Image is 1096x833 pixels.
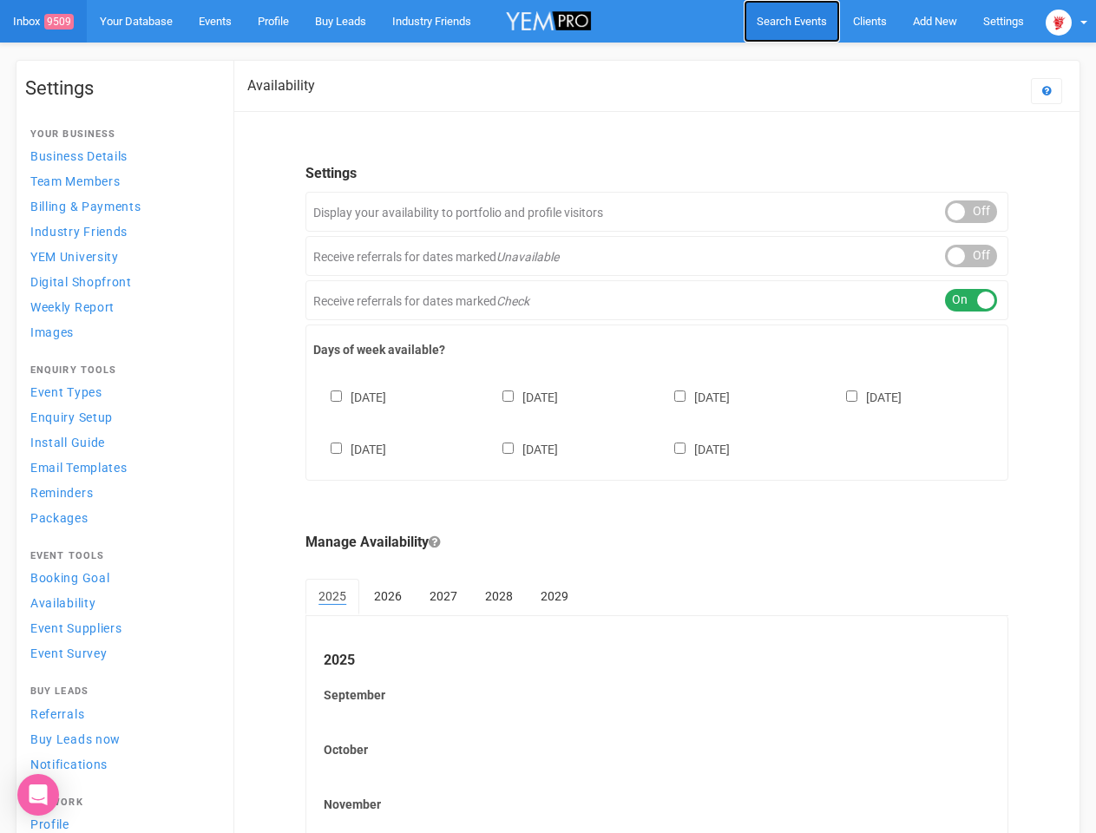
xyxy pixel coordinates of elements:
span: Booking Goal [30,571,109,585]
label: Days of week available? [313,341,1001,358]
span: Event Suppliers [30,621,122,635]
label: October [324,741,990,758]
div: Display your availability to portfolio and profile visitors [305,192,1008,232]
div: Receive referrals for dates marked [305,236,1008,276]
a: Referrals [25,702,216,725]
label: [DATE] [485,387,558,406]
a: Team Members [25,169,216,193]
h4: Event Tools [30,551,211,561]
span: Packages [30,511,89,525]
a: 2026 [361,579,415,613]
a: Packages [25,506,216,529]
em: Check [496,294,529,308]
span: Event Survey [30,646,107,660]
input: [DATE] [846,390,857,402]
em: Unavailable [496,250,559,264]
legend: Settings [305,164,1008,184]
input: [DATE] [331,390,342,402]
span: Weekly Report [30,300,115,314]
span: Clients [853,15,887,28]
span: 9509 [44,14,74,30]
a: Enquiry Setup [25,405,216,429]
a: Notifications [25,752,216,776]
h4: Network [30,797,211,808]
h1: Settings [25,78,216,99]
span: Event Types [30,385,102,399]
span: Images [30,325,74,339]
h2: Availability [247,78,315,94]
span: Billing & Payments [30,200,141,213]
h4: Your Business [30,129,211,140]
a: Weekly Report [25,295,216,318]
legend: 2025 [324,651,990,671]
a: Availability [25,591,216,614]
label: [DATE] [313,387,386,406]
a: Reminders [25,481,216,504]
label: September [324,686,990,704]
a: 2029 [528,579,581,613]
a: YEM University [25,245,216,268]
span: Business Details [30,149,128,163]
input: [DATE] [331,443,342,454]
span: YEM University [30,250,119,264]
a: Images [25,320,216,344]
label: [DATE] [657,387,730,406]
label: [DATE] [829,387,902,406]
input: [DATE] [674,443,686,454]
div: Receive referrals for dates marked [305,280,1008,320]
span: Email Templates [30,461,128,475]
a: Install Guide [25,430,216,454]
h4: Buy Leads [30,686,211,697]
span: Search Events [757,15,827,28]
a: 2025 [305,579,359,615]
input: [DATE] [502,390,514,402]
span: Reminders [30,486,93,500]
a: Booking Goal [25,566,216,589]
span: Enquiry Setup [30,410,113,424]
a: Digital Shopfront [25,270,216,293]
legend: Manage Availability [305,533,1008,553]
label: [DATE] [657,439,730,458]
label: November [324,796,990,813]
a: Event Types [25,380,216,403]
a: 2028 [472,579,526,613]
span: Team Members [30,174,120,188]
input: [DATE] [502,443,514,454]
div: Open Intercom Messenger [17,774,59,816]
a: Event Suppliers [25,616,216,640]
a: Business Details [25,144,216,167]
a: Billing & Payments [25,194,216,218]
span: Digital Shopfront [30,275,132,289]
span: Availability [30,596,95,610]
span: Notifications [30,758,108,771]
label: [DATE] [313,439,386,458]
input: [DATE] [674,390,686,402]
a: 2027 [417,579,470,613]
a: Email Templates [25,456,216,479]
span: Install Guide [30,436,105,449]
img: open-uri20250107-2-1pbi2ie [1046,10,1072,36]
span: Add New [913,15,957,28]
h4: Enquiry Tools [30,365,211,376]
a: Buy Leads now [25,727,216,751]
label: [DATE] [485,439,558,458]
a: Event Survey [25,641,216,665]
a: Industry Friends [25,220,216,243]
